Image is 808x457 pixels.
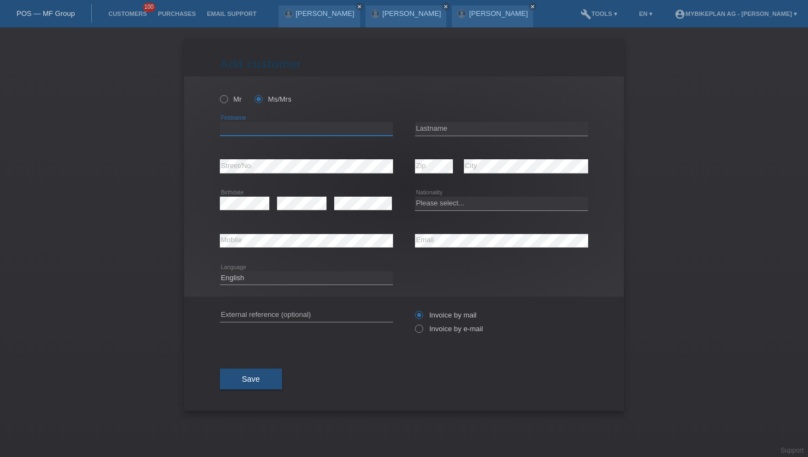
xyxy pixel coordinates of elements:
[220,57,588,71] h1: Add customer
[781,447,804,454] a: Support
[254,95,262,102] input: Ms/Mrs
[103,10,152,17] a: Customers
[152,10,201,17] a: Purchases
[242,375,260,383] span: Save
[442,3,450,10] a: close
[296,9,355,18] a: [PERSON_NAME]
[201,10,262,17] a: Email Support
[580,9,591,20] i: build
[383,9,441,18] a: [PERSON_NAME]
[415,311,422,325] input: Invoice by mail
[530,4,535,9] i: close
[669,10,803,17] a: account_circleMybikeplan AG - [PERSON_NAME] ▾
[634,10,658,17] a: EN ▾
[415,325,483,333] label: Invoice by e-mail
[674,9,685,20] i: account_circle
[254,95,291,103] label: Ms/Mrs
[16,9,75,18] a: POS — MF Group
[575,10,623,17] a: buildTools ▾
[143,3,156,12] span: 100
[443,4,449,9] i: close
[356,3,363,10] a: close
[529,3,536,10] a: close
[415,325,422,338] input: Invoice by e-mail
[220,369,282,389] button: Save
[220,95,227,102] input: Mr
[220,95,242,103] label: Mr
[357,4,362,9] i: close
[469,9,528,18] a: [PERSON_NAME]
[415,311,477,319] label: Invoice by mail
